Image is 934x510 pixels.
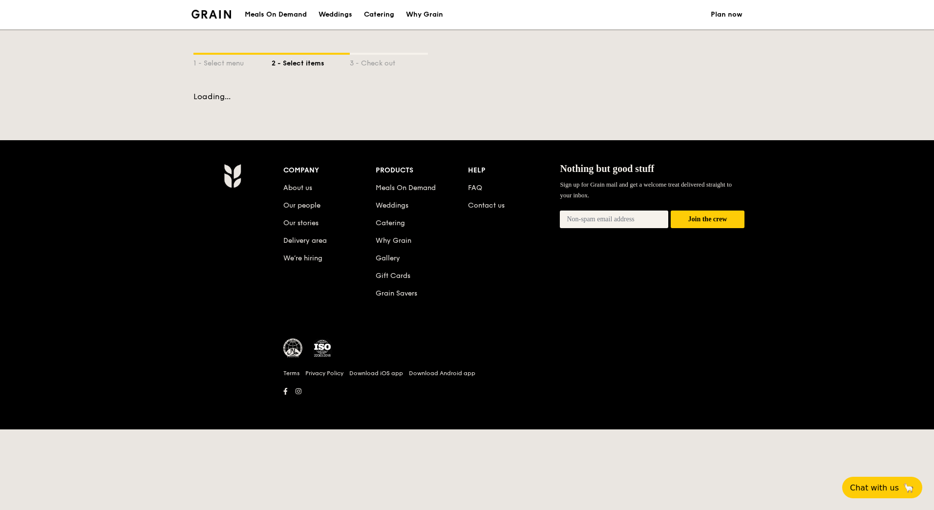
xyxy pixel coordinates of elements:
a: Download Android app [409,369,475,377]
div: 1 - Select menu [193,55,272,68]
button: Join the crew [671,211,744,229]
img: AYc88T3wAAAABJRU5ErkJggg== [224,164,241,188]
a: Download iOS app [349,369,403,377]
button: Chat with us🦙 [842,477,922,498]
div: Help [468,164,560,177]
a: Delivery area [283,236,327,245]
a: Logotype [191,10,231,19]
span: Chat with us [850,483,899,492]
span: Nothing but good stuff [560,163,654,174]
div: Products [376,164,468,177]
a: Catering [376,219,405,227]
a: Grain Savers [376,289,417,297]
a: Terms [283,369,299,377]
img: ISO Certified [313,339,332,358]
span: Sign up for Grain mail and get a welcome treat delivered straight to your inbox. [560,181,732,199]
a: Weddings [376,201,408,210]
a: Gift Cards [376,272,410,280]
div: 2 - Select items [272,55,350,68]
img: MUIS Halal Certified [283,339,303,358]
a: Privacy Policy [305,369,343,377]
a: FAQ [468,184,482,192]
div: Company [283,164,376,177]
a: Our stories [283,219,318,227]
a: Contact us [468,201,505,210]
a: About us [283,184,312,192]
a: Gallery [376,254,400,262]
div: Loading... [193,92,741,101]
a: Why Grain [376,236,411,245]
a: We’re hiring [283,254,322,262]
h6: Revision [186,398,748,406]
div: 3 - Check out [350,55,428,68]
a: Our people [283,201,320,210]
input: Non-spam email address [560,211,668,228]
a: Meals On Demand [376,184,436,192]
img: Grain [191,10,231,19]
span: 🦙 [903,482,914,493]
